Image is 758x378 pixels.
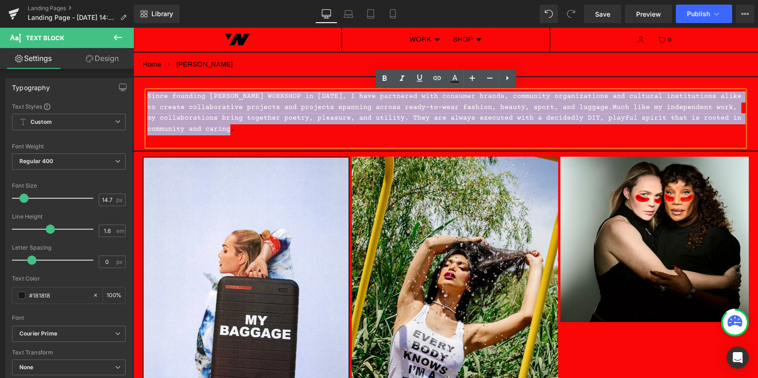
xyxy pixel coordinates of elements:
[382,5,404,23] a: Mobile
[19,364,34,371] b: None
[28,14,116,21] span: Landing Page - [DATE] 14:15:37
[29,290,88,300] input: Color
[116,259,124,265] span: px
[676,5,732,23] button: Publish
[625,5,672,23] a: Preview
[12,213,126,220] div: Line Height
[103,287,125,304] div: %
[69,48,136,69] a: Design
[34,25,36,49] span: ›
[26,34,64,42] span: Text Block
[12,183,126,189] div: Font Size
[12,275,126,282] div: Text Color
[116,228,124,234] span: em
[636,9,661,19] span: Preview
[337,5,360,23] a: Laptop
[14,76,608,105] span: Much like my independent work, my collaborations bring together poetry, pleasure, and utility. Th...
[12,103,126,110] div: Text Styles
[14,64,611,107] p: Since founding [PERSON_NAME] WORKSHOP in [DATE], I have partnered with consumer brands, community...
[518,1,545,23] button: Cart
[19,330,57,338] i: Courier Prime
[12,349,126,356] div: Text Transform
[9,25,28,49] a: Home
[562,5,580,23] button: Redo
[43,25,99,49] a: [PERSON_NAME]
[134,5,180,23] a: New Library
[736,5,754,23] button: More
[116,197,124,203] span: px
[91,6,116,18] img: WILLIENORRISREWORKSHOP
[19,158,54,165] b: Regular 400
[12,79,50,91] div: Typography
[12,143,126,150] div: Font Weight
[12,244,126,251] div: Letter Spacing
[727,347,749,369] div: Open Intercom Messenger
[28,5,134,12] a: Landing Pages
[360,5,382,23] a: Tablet
[151,10,173,18] span: Library
[540,5,558,23] button: Undo
[30,118,52,126] b: Custom
[687,10,710,18] span: Publish
[12,315,126,321] div: Font
[595,9,610,19] span: Save
[315,5,337,23] a: Desktop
